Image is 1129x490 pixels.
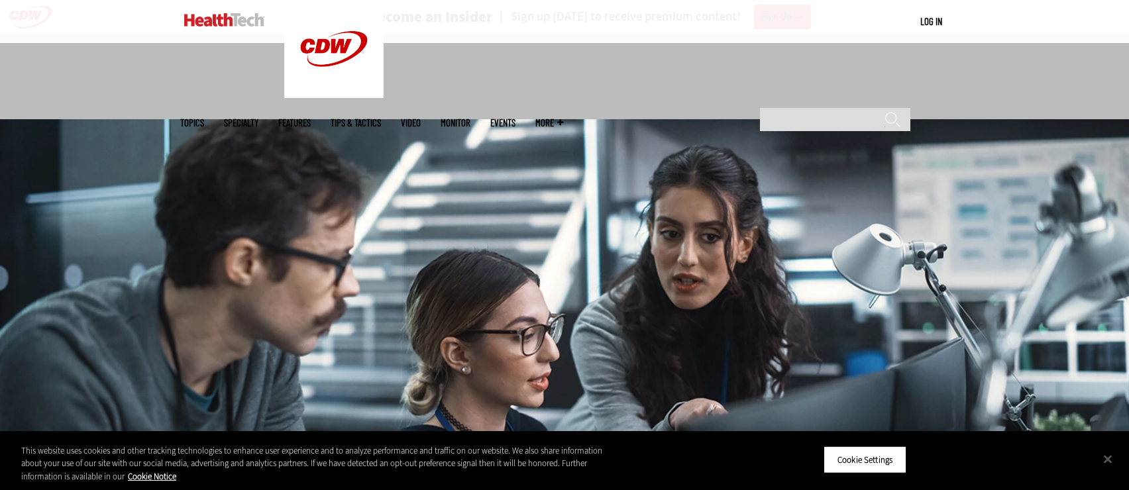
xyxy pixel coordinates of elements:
[184,13,264,26] img: Home
[401,118,421,128] a: Video
[128,471,176,482] a: More information about your privacy
[284,87,384,101] a: CDW
[21,444,621,483] div: This website uses cookies and other tracking technologies to enhance user experience and to analy...
[441,118,470,128] a: MonITor
[1093,444,1122,473] button: Close
[490,118,515,128] a: Events
[278,118,311,128] a: Features
[535,118,563,128] span: More
[224,118,258,128] span: Specialty
[920,15,942,27] a: Log in
[180,118,204,128] span: Topics
[920,15,942,28] div: User menu
[331,118,381,128] a: Tips & Tactics
[824,446,906,473] button: Cookie Settings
